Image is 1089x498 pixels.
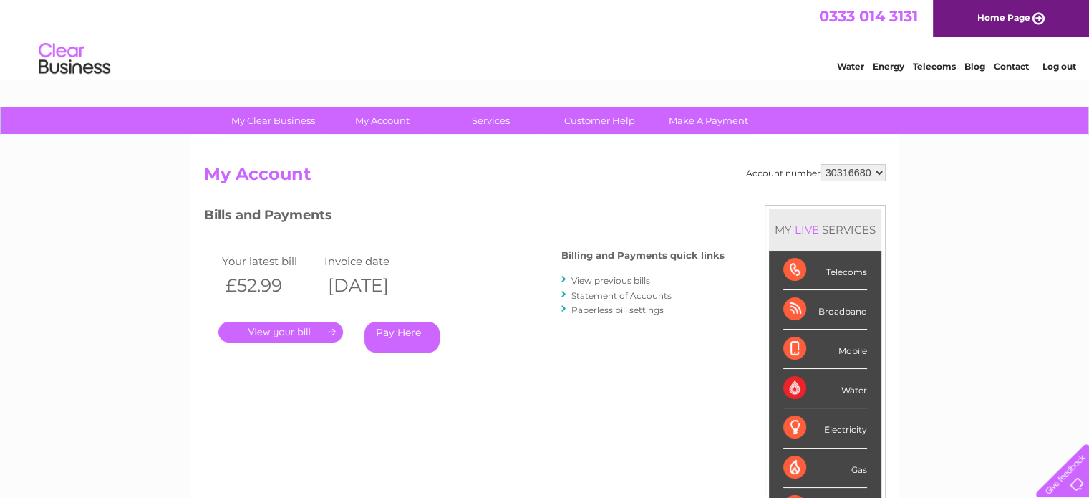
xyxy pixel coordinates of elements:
a: . [218,322,343,343]
th: £52.99 [218,271,321,300]
a: Services [432,107,550,134]
h4: Billing and Payments quick links [561,250,725,261]
a: Water [837,61,864,72]
a: Customer Help [541,107,659,134]
td: Your latest bill [218,252,321,271]
td: Invoice date [321,252,424,271]
div: Telecoms [783,251,867,290]
a: View previous bills [571,275,650,286]
a: Blog [964,61,985,72]
div: Clear Business is a trading name of Verastar Limited (registered in [GEOGRAPHIC_DATA] No. 3667643... [207,8,884,70]
a: Energy [873,61,904,72]
a: Paperless bill settings [571,305,664,315]
a: 0333 014 3131 [819,7,918,25]
a: Telecoms [913,61,956,72]
th: [DATE] [321,271,424,300]
a: My Clear Business [214,107,332,134]
div: Electricity [783,408,867,448]
a: My Account [323,107,441,134]
a: Make A Payment [649,107,768,134]
img: logo.png [38,37,111,81]
div: Account number [746,164,886,181]
div: Mobile [783,330,867,369]
div: Water [783,369,867,408]
a: Log out [1042,61,1075,72]
a: Statement of Accounts [571,290,672,301]
div: LIVE [792,223,822,236]
a: Pay Here [364,322,440,353]
h3: Bills and Payments [204,205,725,230]
div: Broadband [783,290,867,330]
h2: My Account [204,164,886,191]
div: Gas [783,449,867,488]
a: Contact [994,61,1029,72]
div: MY SERVICES [769,209,881,250]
